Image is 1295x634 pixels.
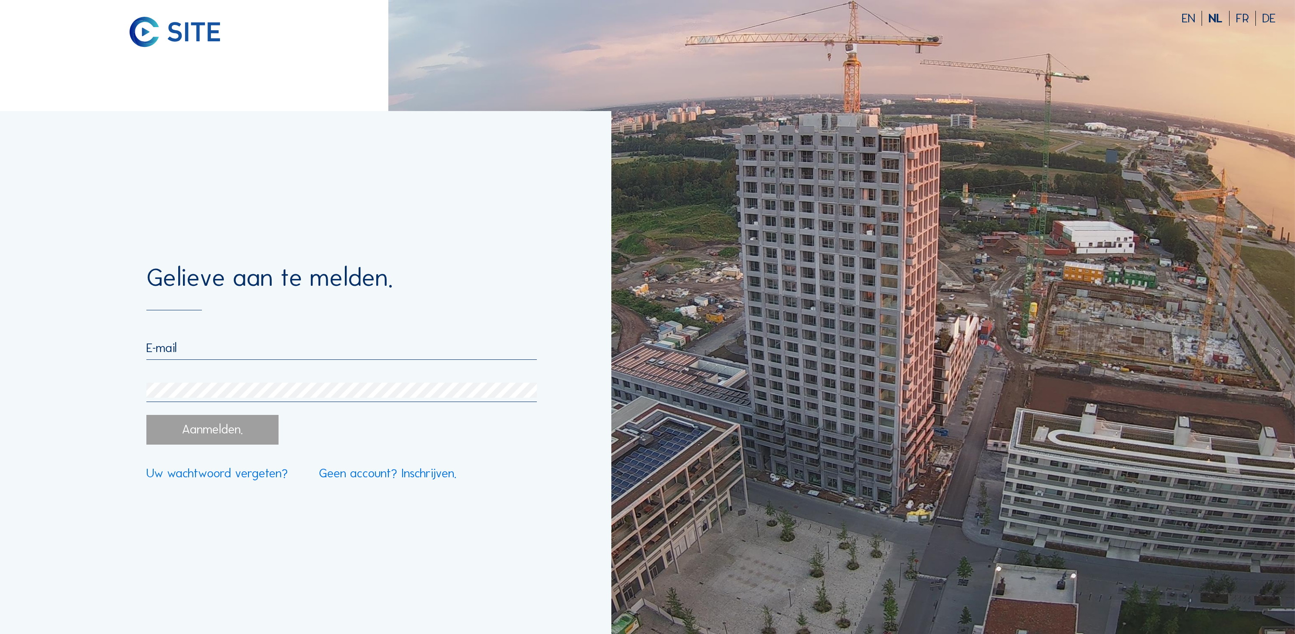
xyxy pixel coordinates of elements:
[130,17,220,47] img: C-SITE logo
[1236,12,1256,25] div: FR
[146,415,279,445] div: Aanmelden.
[146,340,537,356] input: E-mail
[1262,12,1276,25] div: DE
[1208,12,1230,25] div: NL
[146,467,288,480] a: Uw wachtwoord vergeten?
[1182,12,1202,25] div: EN
[319,467,456,480] a: Geen account? Inschrijven.
[146,265,537,310] div: Gelieve aan te melden.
